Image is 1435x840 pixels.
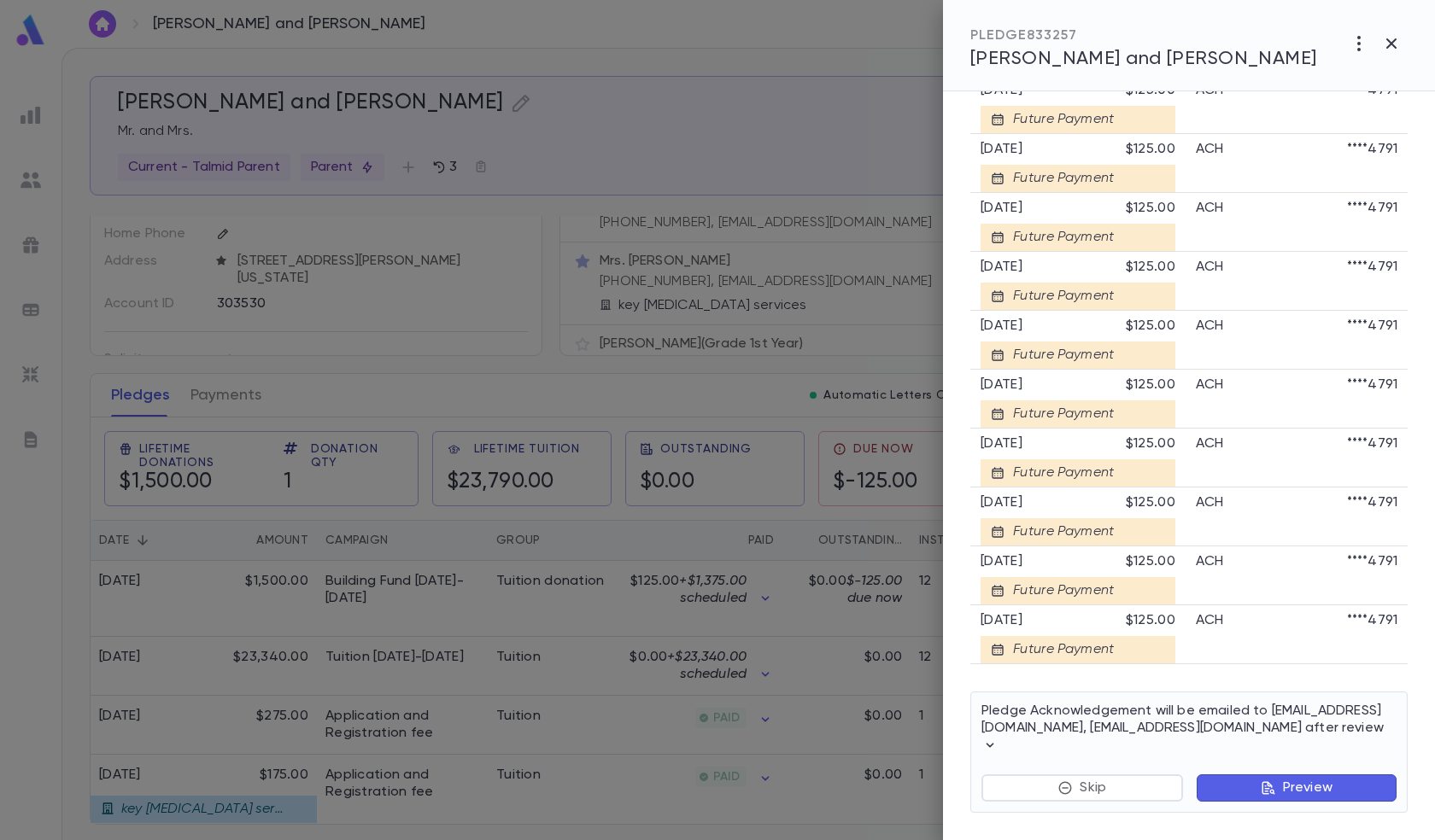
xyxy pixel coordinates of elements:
[1196,141,1223,158] p: ACH
[1126,376,1175,394] div: $125.00
[1004,523,1114,540] div: Future Payment
[1004,405,1114,423] div: Future Payment
[1196,494,1223,511] p: ACH
[1126,141,1175,158] div: $125.00
[981,318,1126,335] div: [DATE]
[1004,170,1114,187] div: Future Payment
[970,50,1317,68] span: [PERSON_NAME] and [PERSON_NAME]
[981,141,1126,158] div: [DATE]
[1004,229,1114,246] div: Future Payment
[981,703,1397,754] p: Pledge Acknowledgement will be emailed to [EMAIL_ADDRESS][DOMAIN_NAME], [EMAIL_ADDRESS][DOMAIN_NA...
[1126,553,1175,570] div: $125.00
[981,259,1126,276] div: [DATE]
[1126,494,1175,511] div: $125.00
[981,612,1126,629] div: [DATE]
[1196,612,1223,629] p: ACH
[1004,641,1114,658] div: Future Payment
[1196,259,1223,276] p: ACH
[1196,318,1223,335] p: ACH
[1004,288,1114,305] div: Future Payment
[1196,200,1223,217] p: ACH
[981,200,1126,217] div: [DATE]
[1126,612,1175,629] div: $125.00
[981,553,1126,570] div: [DATE]
[981,494,1126,511] div: [DATE]
[1126,200,1175,217] div: $125.00
[1004,347,1114,364] div: Future Payment
[981,376,1126,394] div: [DATE]
[970,27,1317,44] div: PLEDGE 833257
[1126,259,1175,276] div: $125.00
[1126,318,1175,335] div: $125.00
[1196,376,1223,394] p: ACH
[1196,553,1223,570] p: ACH
[981,435,1126,452] div: [DATE]
[1126,435,1175,452] div: $125.00
[981,774,1183,802] button: Skip
[1004,111,1114,128] div: Future Payment
[1283,779,1332,796] p: Preview
[1197,774,1397,802] button: Preview
[1004,464,1114,481] div: Future Payment
[1080,779,1106,796] p: Skip
[1004,582,1114,599] div: Future Payment
[1196,435,1223,452] p: ACH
